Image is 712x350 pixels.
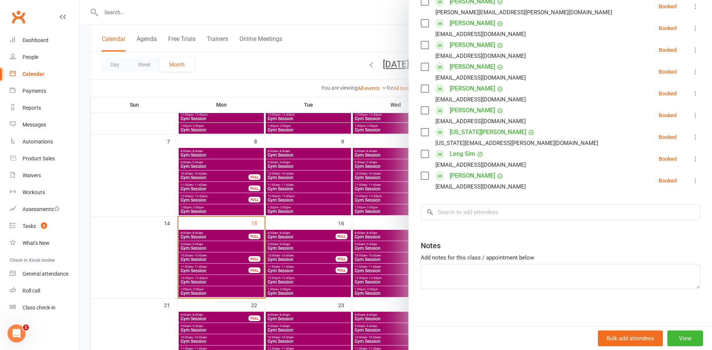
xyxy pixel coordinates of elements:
[435,116,526,126] div: [EMAIL_ADDRESS][DOMAIN_NAME]
[450,148,475,160] a: Leng Sim
[23,155,55,161] div: Product Sales
[23,172,41,178] div: Waivers
[667,330,703,346] button: View
[450,170,495,182] a: [PERSON_NAME]
[10,100,79,116] a: Reports
[435,29,526,39] div: [EMAIL_ADDRESS][DOMAIN_NAME]
[23,223,36,229] div: Tasks
[23,139,53,145] div: Automations
[10,167,79,184] a: Waivers
[10,49,79,66] a: People
[450,17,495,29] a: [PERSON_NAME]
[659,178,677,183] div: Booked
[10,282,79,299] a: Roll call
[23,206,60,212] div: Assessments
[435,182,526,192] div: [EMAIL_ADDRESS][DOMAIN_NAME]
[659,134,677,140] div: Booked
[659,113,677,118] div: Booked
[450,83,495,95] a: [PERSON_NAME]
[10,32,79,49] a: Dashboard
[10,116,79,133] a: Messages
[10,184,79,201] a: Workouts
[421,253,700,262] div: Add notes for this class / appointment below
[23,37,48,43] div: Dashboard
[9,8,28,26] a: Clubworx
[10,150,79,167] a: Product Sales
[450,61,495,73] a: [PERSON_NAME]
[450,39,495,51] a: [PERSON_NAME]
[41,222,47,229] span: 8
[23,122,46,128] div: Messages
[10,299,79,316] a: Class kiosk mode
[23,88,46,94] div: Payments
[23,305,56,311] div: Class check-in
[10,66,79,83] a: Calendar
[659,4,677,9] div: Booked
[435,8,612,17] div: [PERSON_NAME][EMAIL_ADDRESS][PERSON_NAME][DOMAIN_NAME]
[8,324,26,342] iframe: Intercom live chat
[23,240,50,246] div: What's New
[23,71,44,77] div: Calendar
[23,324,29,330] span: 1
[659,69,677,74] div: Booked
[23,288,40,294] div: Roll call
[10,266,79,282] a: General attendance kiosk mode
[10,201,79,218] a: Assessments
[23,54,38,60] div: People
[659,156,677,161] div: Booked
[435,73,526,83] div: [EMAIL_ADDRESS][DOMAIN_NAME]
[435,51,526,61] div: [EMAIL_ADDRESS][DOMAIN_NAME]
[435,138,598,148] div: [US_STATE][EMAIL_ADDRESS][PERSON_NAME][DOMAIN_NAME]
[23,105,41,111] div: Reports
[10,83,79,100] a: Payments
[421,240,441,251] div: Notes
[659,47,677,53] div: Booked
[10,218,79,235] a: Tasks 8
[23,271,68,277] div: General attendance
[450,104,495,116] a: [PERSON_NAME]
[435,160,526,170] div: [EMAIL_ADDRESS][DOMAIN_NAME]
[659,91,677,96] div: Booked
[10,235,79,252] a: What's New
[435,95,526,104] div: [EMAIL_ADDRESS][DOMAIN_NAME]
[598,330,663,346] button: Bulk add attendees
[10,133,79,150] a: Automations
[659,26,677,31] div: Booked
[450,126,526,138] a: [US_STATE][PERSON_NAME]
[23,189,45,195] div: Workouts
[421,204,700,220] input: Search to add attendees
